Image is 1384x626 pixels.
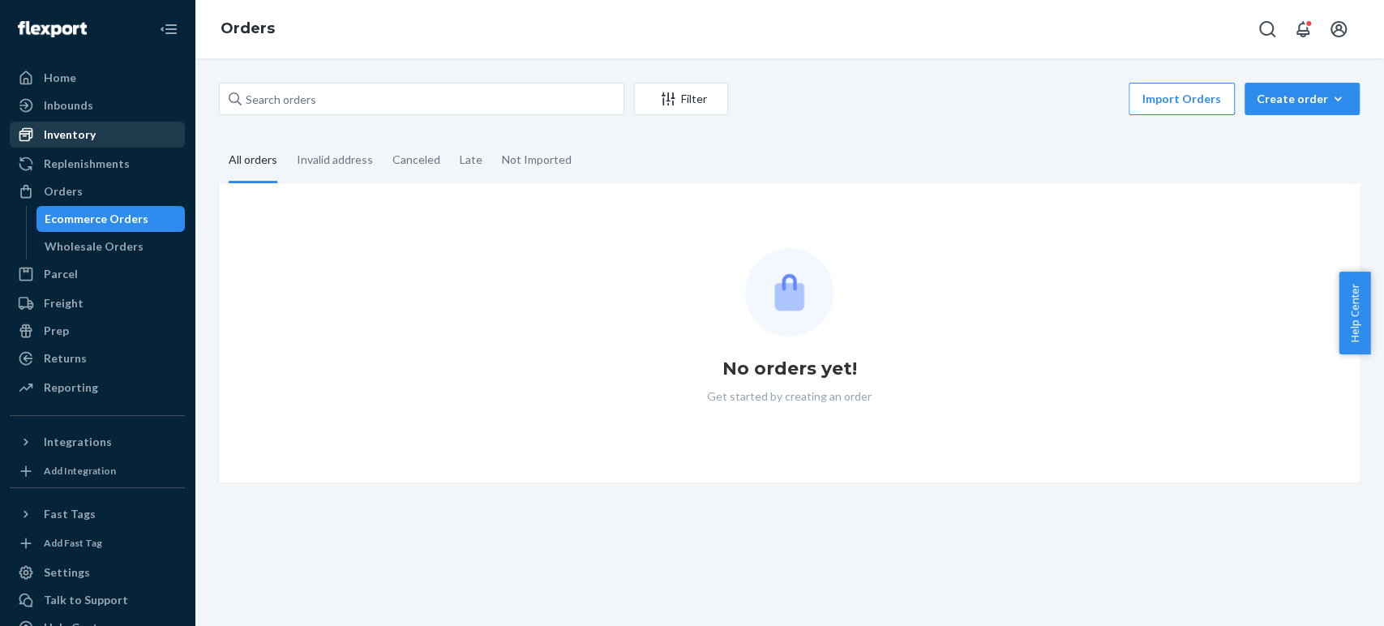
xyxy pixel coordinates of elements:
[44,464,116,478] div: Add Integration
[635,91,727,107] div: Filter
[1245,83,1360,115] button: Create order
[10,178,185,204] a: Orders
[45,238,144,255] div: Wholesale Orders
[392,139,440,181] div: Canceled
[44,379,98,396] div: Reporting
[44,434,112,450] div: Integrations
[722,356,857,382] h1: No orders yet!
[10,560,185,585] a: Settings
[44,183,83,199] div: Orders
[10,151,185,177] a: Replenishments
[745,248,833,337] img: Empty list
[44,592,128,608] div: Talk to Support
[10,587,185,613] a: Talk to Support
[208,6,288,53] ol: breadcrumbs
[10,290,185,316] a: Freight
[10,501,185,527] button: Fast Tags
[219,83,624,115] input: Search orders
[10,375,185,401] a: Reporting
[44,323,69,339] div: Prep
[44,70,76,86] div: Home
[44,126,96,143] div: Inventory
[44,156,130,172] div: Replenishments
[10,92,185,118] a: Inbounds
[1339,272,1370,354] button: Help Center
[1322,13,1355,45] button: Open account menu
[44,97,93,114] div: Inbounds
[229,139,277,183] div: All orders
[297,139,373,181] div: Invalid address
[1129,83,1235,115] button: Import Orders
[44,536,102,550] div: Add Fast Tag
[10,345,185,371] a: Returns
[10,261,185,287] a: Parcel
[152,13,185,45] button: Close Navigation
[634,83,728,115] button: Filter
[10,65,185,91] a: Home
[44,266,78,282] div: Parcel
[44,564,90,581] div: Settings
[707,388,872,405] p: Get started by creating an order
[10,534,185,553] a: Add Fast Tag
[221,19,275,37] a: Orders
[44,350,87,367] div: Returns
[502,139,572,181] div: Not Imported
[10,318,185,344] a: Prep
[36,206,186,232] a: Ecommerce Orders
[460,139,482,181] div: Late
[44,506,96,522] div: Fast Tags
[18,21,87,37] img: Flexport logo
[45,211,148,227] div: Ecommerce Orders
[44,295,84,311] div: Freight
[10,122,185,148] a: Inventory
[1251,13,1283,45] button: Open Search Box
[10,429,185,455] button: Integrations
[36,234,186,259] a: Wholesale Orders
[1287,13,1319,45] button: Open notifications
[1257,91,1348,107] div: Create order
[10,461,185,481] a: Add Integration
